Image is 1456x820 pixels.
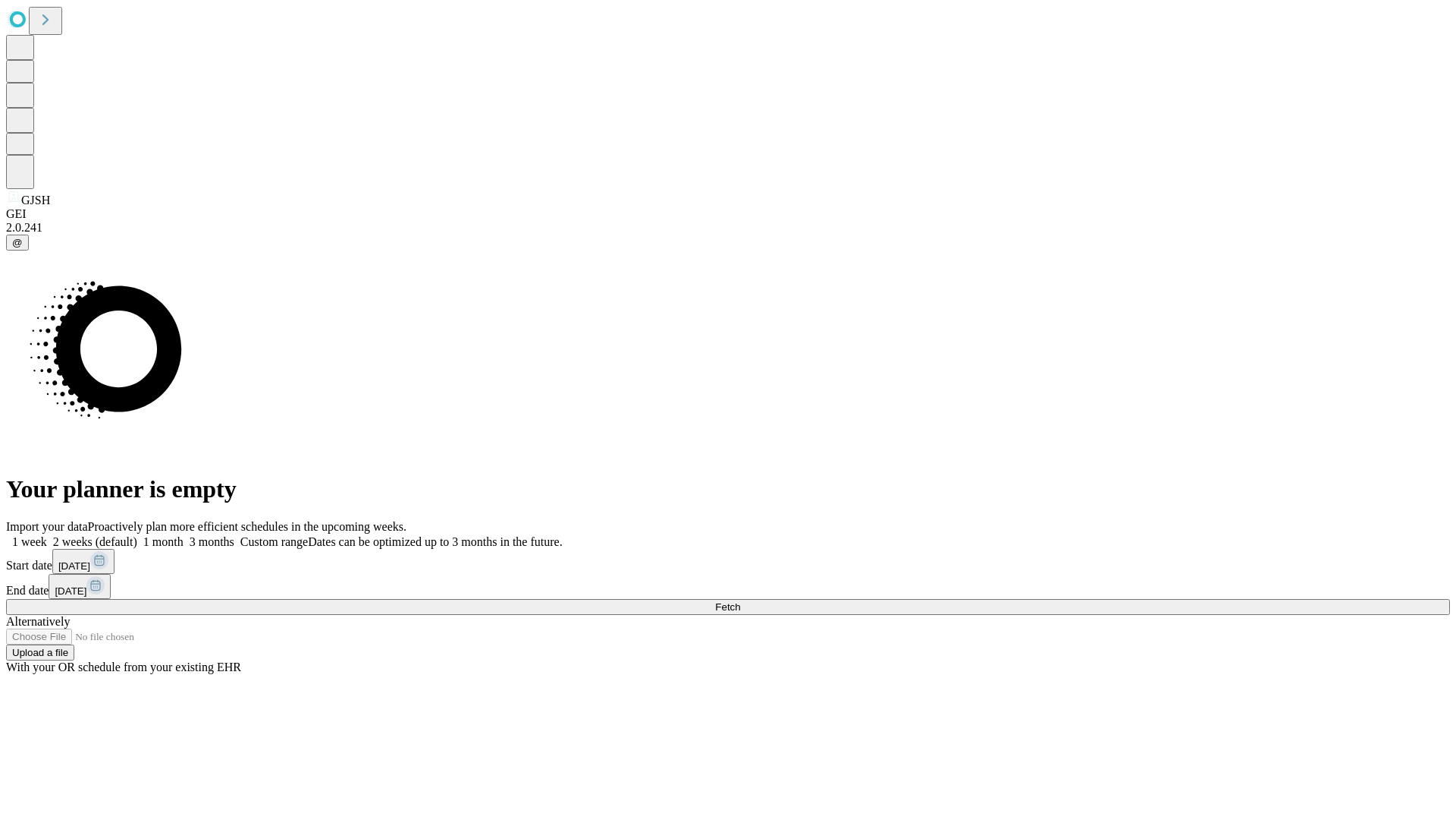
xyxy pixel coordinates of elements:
button: [DATE] [52,549,115,574]
span: Alternatively [6,615,70,628]
span: [DATE] [55,585,86,597]
button: Fetch [6,599,1450,615]
span: Import your data [6,520,88,533]
button: [DATE] [49,574,111,599]
span: 3 months [190,535,234,548]
div: End date [6,574,1450,599]
span: @ [12,237,23,248]
span: Custom range [240,535,308,548]
button: @ [6,235,29,251]
span: With your OR schedule from your existing EHR [6,661,241,673]
span: 1 week [12,535,47,548]
span: 1 month [143,535,184,548]
span: Fetch [715,601,740,613]
div: 2.0.241 [6,221,1450,235]
button: Upload a file [6,645,74,661]
span: 2 weeks (default) [53,535,137,548]
span: [DATE] [58,560,90,572]
span: Dates can be optimized up to 3 months in the future. [308,535,562,548]
h1: Your planner is empty [6,475,1450,503]
span: GJSH [21,194,50,207]
span: Proactively plan more efficient schedules in the upcoming weeks. [88,520,406,533]
div: GEI [6,207,1450,221]
div: Start date [6,549,1450,574]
